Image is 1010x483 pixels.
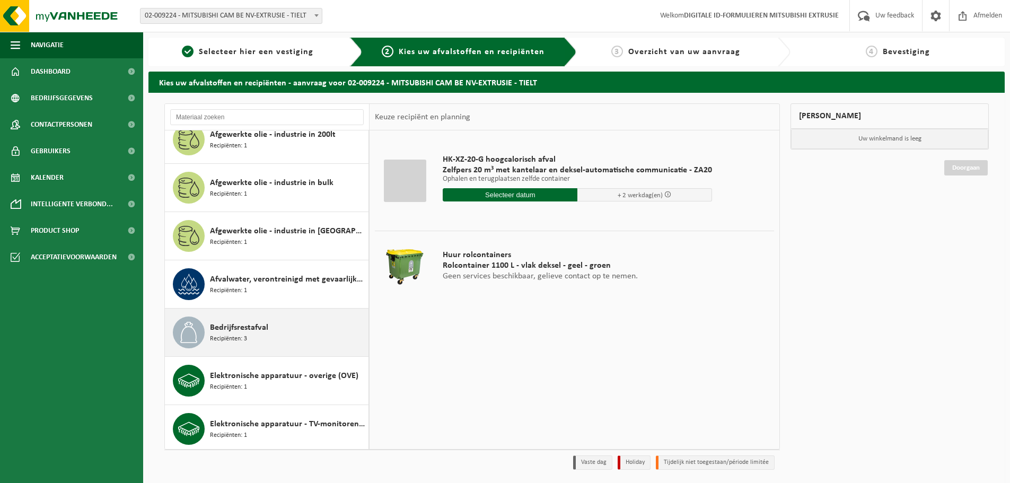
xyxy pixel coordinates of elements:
span: HK-XZ-20-G hoogcalorisch afval [443,154,712,165]
span: Bedrijfsgegevens [31,85,93,111]
li: Vaste dag [573,455,612,470]
li: Tijdelijk niet toegestaan/période limitée [656,455,775,470]
span: Recipiënten: 3 [210,334,247,344]
span: 1 [182,46,194,57]
button: Afgewerkte olie - industrie in bulk Recipiënten: 1 [165,164,369,212]
span: Afgewerkte olie - industrie in 200lt [210,128,336,141]
span: Overzicht van uw aanvraag [628,48,740,56]
button: Afvalwater, verontreinigd met gevaarlijke producten Recipiënten: 1 [165,260,369,309]
div: Keuze recipiënt en planning [370,104,476,130]
span: Selecteer hier een vestiging [199,48,313,56]
span: Recipiënten: 1 [210,382,247,392]
span: Dashboard [31,58,71,85]
span: Recipiënten: 1 [210,141,247,151]
span: Kies uw afvalstoffen en recipiënten [399,48,544,56]
span: Recipiënten: 1 [210,238,247,248]
span: Recipiënten: 1 [210,189,247,199]
span: Product Shop [31,217,79,244]
span: Bedrijfsrestafval [210,321,268,334]
button: Afgewerkte olie - industrie in 200lt Recipiënten: 1 [165,116,369,164]
button: Bedrijfsrestafval Recipiënten: 3 [165,309,369,357]
span: 02-009224 - MITSUBISHI CAM BE NV-EXTRUSIE - TIELT [140,8,322,24]
span: 2 [382,46,393,57]
span: Contactpersonen [31,111,92,138]
span: Rolcontainer 1100 L - vlak deksel - geel - groen [443,260,638,271]
span: Huur rolcontainers [443,250,638,260]
span: Afgewerkte olie - industrie in bulk [210,177,333,189]
strong: DIGITALE ID-FORMULIEREN MITSUBISHI EXTRUSIE [684,12,839,20]
span: Elektronische apparatuur - TV-monitoren (TVM) [210,418,366,431]
span: Intelligente verbond... [31,191,113,217]
h2: Kies uw afvalstoffen en recipiënten - aanvraag voor 02-009224 - MITSUBISHI CAM BE NV-EXTRUSIE - T... [148,72,1005,92]
button: Afgewerkte olie - industrie in [GEOGRAPHIC_DATA] Recipiënten: 1 [165,212,369,260]
div: Geen services beschikbaar, gelieve contact op te nemen. [437,239,643,292]
span: Recipiënten: 1 [210,286,247,296]
p: Ophalen en terugplaatsen zelfde container [443,175,712,183]
div: [PERSON_NAME] [791,103,989,129]
span: Zelfpers 20 m³ met kantelaar en deksel-automatische communicatie - ZA20 [443,165,712,175]
p: Uw winkelmand is leeg [791,129,988,149]
a: Doorgaan [944,160,988,175]
span: Acceptatievoorwaarden [31,244,117,270]
span: Gebruikers [31,138,71,164]
span: Afgewerkte olie - industrie in [GEOGRAPHIC_DATA] [210,225,366,238]
span: Navigatie [31,32,64,58]
span: + 2 werkdag(en) [618,192,663,199]
input: Materiaal zoeken [170,109,364,125]
button: Elektronische apparatuur - TV-monitoren (TVM) Recipiënten: 1 [165,405,369,453]
input: Selecteer datum [443,188,577,201]
span: Recipiënten: 1 [210,431,247,441]
span: 02-009224 - MITSUBISHI CAM BE NV-EXTRUSIE - TIELT [140,8,322,23]
span: 4 [866,46,877,57]
span: Kalender [31,164,64,191]
span: 3 [611,46,623,57]
li: Holiday [618,455,651,470]
span: Bevestiging [883,48,930,56]
span: Afvalwater, verontreinigd met gevaarlijke producten [210,273,366,286]
a: 1Selecteer hier een vestiging [154,46,341,58]
button: Elektronische apparatuur - overige (OVE) Recipiënten: 1 [165,357,369,405]
span: Elektronische apparatuur - overige (OVE) [210,370,358,382]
